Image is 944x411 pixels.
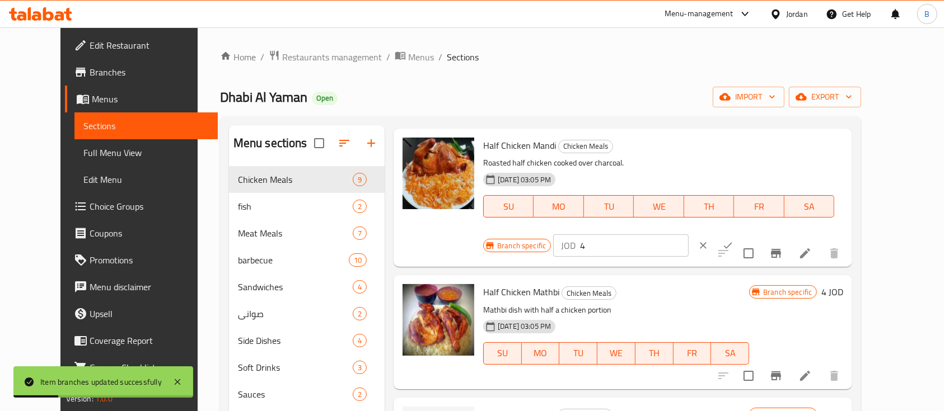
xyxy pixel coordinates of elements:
[522,342,560,365] button: MO
[260,50,264,64] li: /
[229,220,385,247] div: Meat Meals7
[312,93,338,103] span: Open
[90,226,209,240] span: Coupons
[353,361,367,374] div: items
[483,195,534,218] button: SU
[734,195,784,218] button: FR
[526,345,555,361] span: MO
[74,112,218,139] a: Sections
[238,253,349,267] span: barbecue
[233,135,307,152] h2: Menu sections
[353,280,367,294] div: items
[353,388,367,401] div: items
[90,361,209,374] span: Grocery Checklist
[353,174,366,185] span: 9
[238,388,353,401] div: Sauces
[716,233,740,258] button: ok
[438,50,442,64] li: /
[229,247,385,273] div: barbecue10
[220,50,256,64] a: Home
[95,391,113,406] span: 1.0.0
[403,284,474,356] img: Half Chicken Mathbi
[737,364,760,388] span: Select to update
[691,233,716,258] button: clear
[483,303,749,317] p: Mathbi dish with half a chicken portion
[408,50,434,64] span: Menus
[65,273,218,300] a: Menu disclaimer
[353,309,366,319] span: 2
[634,195,684,218] button: WE
[786,8,808,20] div: Jordan
[238,307,353,320] span: صواني
[229,327,385,354] div: Side Dishes4
[674,342,712,365] button: FR
[483,342,522,365] button: SU
[924,8,929,20] span: B
[763,240,789,267] button: Branch-specific-item
[238,173,353,186] div: Chicken Meals
[584,195,634,218] button: TU
[798,247,812,260] a: Edit menu item
[90,307,209,320] span: Upsell
[640,345,669,361] span: TH
[821,284,843,300] h6: 4 JOD
[65,300,218,327] a: Upsell
[90,65,209,79] span: Branches
[65,86,218,112] a: Menus
[588,199,629,215] span: TU
[739,199,779,215] span: FR
[821,240,848,267] button: delete
[821,362,848,389] button: delete
[65,354,218,381] a: Grocery Checklist
[534,195,583,218] button: MO
[483,156,834,170] p: Roasted half chicken cooked over charcoal.
[238,334,353,347] span: Side Dishes
[483,137,556,154] span: Half Chicken Mandi
[763,362,789,389] button: Branch-specific-item
[447,50,479,64] span: Sections
[83,119,209,133] span: Sections
[238,200,353,213] span: fish
[229,354,385,381] div: Soft Drinks3
[229,300,385,327] div: صواني2
[353,336,366,346] span: 4
[229,193,385,220] div: fish2
[386,50,390,64] li: /
[689,199,730,215] span: TH
[353,201,366,212] span: 2
[90,334,209,347] span: Coverage Report
[269,50,382,64] a: Restaurants management
[798,90,852,104] span: export
[353,389,366,400] span: 2
[789,199,830,215] span: SA
[353,362,366,373] span: 3
[722,90,775,104] span: import
[562,286,616,300] div: Chicken Meals
[602,345,631,361] span: WE
[90,280,209,294] span: Menu disclaimer
[711,342,749,365] button: SA
[238,226,353,240] span: Meat Meals
[66,391,94,406] span: Version:
[638,199,679,215] span: WE
[483,284,559,300] span: Half Chicken Mathbi
[312,92,338,105] div: Open
[580,234,689,257] input: Please enter price
[238,280,353,294] span: Sandwiches
[759,287,816,297] span: Branch specific
[92,92,209,106] span: Menus
[220,84,307,110] span: Dhabi Al Yaman
[83,173,209,186] span: Edit Menu
[229,381,385,408] div: Sauces2
[353,334,367,347] div: items
[665,7,733,21] div: Menu-management
[229,166,385,193] div: Chicken Meals9
[229,273,385,300] div: Sandwiches4
[493,240,550,251] span: Branch specific
[65,193,218,220] a: Choice Groups
[353,173,367,186] div: items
